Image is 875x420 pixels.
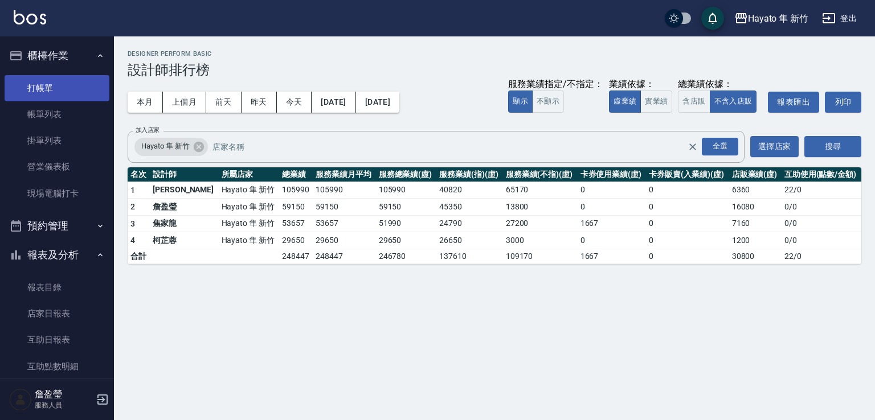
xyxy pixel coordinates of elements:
[150,182,219,199] td: [PERSON_NAME]
[219,167,279,182] th: 所屬店家
[817,8,861,29] button: 登出
[277,92,312,113] button: 今天
[5,240,109,270] button: 報表及分析
[578,182,647,199] td: 0
[750,136,799,157] button: 選擇店家
[376,182,436,199] td: 105990
[503,182,578,199] td: 65170
[134,138,208,156] div: Hayato 隼 新竹
[130,202,135,211] span: 2
[700,135,741,158] button: Open
[356,92,399,113] button: [DATE]
[578,167,647,182] th: 卡券使用業績(虛)
[5,211,109,241] button: 預約管理
[128,92,163,113] button: 本月
[130,186,135,195] span: 1
[646,167,729,182] th: 卡券販賣(入業績)(虛)
[376,167,436,182] th: 服務總業績(虛)
[210,137,708,157] input: 店家名稱
[503,249,578,263] td: 109170
[134,141,196,152] span: Hayato 隼 新竹
[150,199,219,216] td: 詹盈瑩
[503,215,578,232] td: 27200
[825,92,861,113] button: 列印
[5,75,109,101] a: 打帳單
[219,215,279,232] td: Hayato 隼 新竹
[782,215,861,232] td: 0 / 0
[242,92,277,113] button: 昨天
[748,11,808,26] div: Hayato 隼 新竹
[313,199,376,216] td: 59150
[5,127,109,154] a: 掛單列表
[313,167,376,182] th: 服務業績月平均
[313,182,376,199] td: 105990
[646,215,729,232] td: 0
[14,10,46,24] img: Logo
[646,249,729,263] td: 0
[313,249,376,263] td: 248447
[5,41,109,71] button: 櫃檯作業
[5,180,109,207] a: 現場電腦打卡
[646,182,729,199] td: 0
[5,101,109,127] a: 帳單列表
[128,50,861,57] h2: Designer Perform Basic
[312,92,355,113] button: [DATE]
[782,199,861,216] td: 0 / 0
[729,215,782,232] td: 7160
[128,62,861,78] h3: 設計師排行榜
[219,199,279,216] td: Hayato 隼 新竹
[730,7,813,30] button: Hayato 隼 新竹
[206,92,242,113] button: 前天
[503,167,578,182] th: 服務業績(不指)(虛)
[729,182,782,199] td: 6360
[768,92,819,113] button: 報表匯出
[150,232,219,249] td: 柯芷蓉
[782,232,861,249] td: 0 / 0
[5,327,109,353] a: 互助日報表
[376,249,436,263] td: 246780
[782,167,861,182] th: 互助使用(點數/金額)
[609,79,672,90] div: 業績依據：
[279,249,313,263] td: 248447
[163,92,206,113] button: 上個月
[685,139,701,155] button: Clear
[729,232,782,249] td: 1200
[5,300,109,327] a: 店家日報表
[35,400,93,410] p: 服務人員
[5,154,109,180] a: 營業儀表板
[503,232,578,249] td: 3000
[136,126,160,134] label: 加入店家
[219,182,279,199] td: Hayato 隼 新竹
[436,199,503,216] td: 45350
[219,232,279,249] td: Hayato 隼 新竹
[609,90,641,113] button: 虛業績
[279,215,313,232] td: 53657
[150,215,219,232] td: 焦家龍
[436,167,503,182] th: 服務業績(指)(虛)
[436,182,503,199] td: 40820
[782,249,861,263] td: 22 / 0
[578,232,647,249] td: 0
[508,79,603,90] div: 服務業績指定/不指定：
[9,388,32,411] img: Person
[578,199,647,216] td: 0
[279,167,313,182] th: 總業績
[508,90,533,113] button: 顯示
[503,199,578,216] td: 13800
[436,215,503,232] td: 24790
[150,167,219,182] th: 設計師
[128,167,150,182] th: 名次
[678,79,762,90] div: 總業績依據：
[5,274,109,300] a: 報表目錄
[376,215,436,232] td: 51990
[710,90,757,113] button: 不含入店販
[646,232,729,249] td: 0
[532,90,564,113] button: 不顯示
[578,215,647,232] td: 1667
[678,90,710,113] button: 含店販
[128,249,150,263] td: 合計
[313,232,376,249] td: 29650
[782,182,861,199] td: 22 / 0
[279,182,313,199] td: 105990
